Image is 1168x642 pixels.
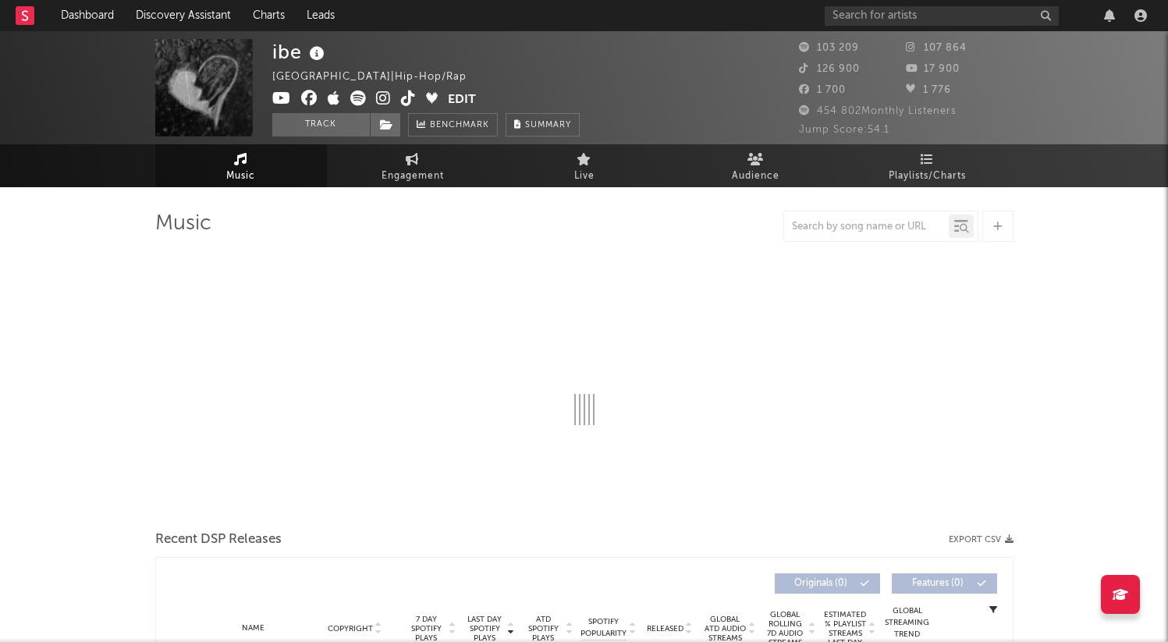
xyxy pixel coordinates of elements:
span: Copyright [328,624,373,633]
span: Recent DSP Releases [155,530,282,549]
span: 1 700 [799,85,846,95]
span: Benchmark [430,116,489,135]
button: Track [272,113,370,137]
div: [GEOGRAPHIC_DATA] | Hip-Hop/Rap [272,68,485,87]
span: Live [574,167,595,186]
span: Summary [525,121,571,129]
span: Released [647,624,683,633]
span: 107 864 [906,43,967,53]
a: Benchmark [408,113,498,137]
a: Playlists/Charts [842,144,1014,187]
a: Engagement [327,144,499,187]
button: Features(0) [892,573,997,594]
a: Music [155,144,327,187]
a: Live [499,144,670,187]
div: ibe [272,39,328,65]
span: Jump Score: 54.1 [799,125,889,135]
span: Originals ( 0 ) [785,579,857,588]
button: Edit [448,90,476,110]
a: Audience [670,144,842,187]
span: Engagement [382,167,444,186]
span: Music [226,167,255,186]
span: Features ( 0 ) [902,579,974,588]
span: Spotify Popularity [580,616,627,640]
span: 454 802 Monthly Listeners [799,106,957,116]
input: Search by song name or URL [784,221,949,233]
button: Originals(0) [775,573,880,594]
span: 103 209 [799,43,859,53]
button: Summary [506,113,580,137]
span: 126 900 [799,64,860,74]
div: Name [203,622,305,634]
span: 1 776 [906,85,951,95]
span: Audience [732,167,779,186]
input: Search for artists [825,6,1059,26]
button: Export CSV [949,535,1014,544]
span: Playlists/Charts [889,167,966,186]
span: 17 900 [906,64,960,74]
